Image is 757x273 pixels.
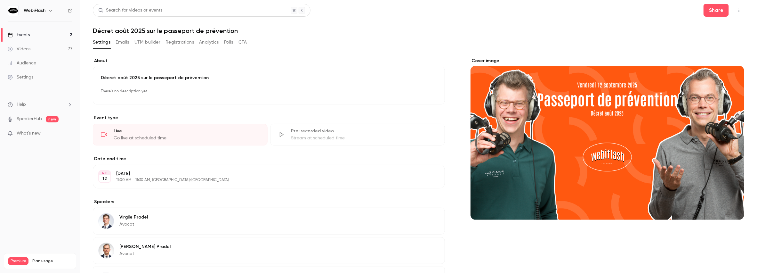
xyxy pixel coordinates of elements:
label: Speakers [93,199,445,205]
span: new [46,116,59,122]
p: [DATE] [116,170,411,177]
button: CTA [238,37,247,47]
p: Décret août 2025 sur le passeport de prévention [101,75,437,81]
section: Cover image [471,58,744,220]
label: About [93,58,445,64]
p: Avocat [119,221,148,227]
div: Events [8,32,30,38]
div: Settings [8,74,33,80]
iframe: Noticeable Trigger [65,131,72,136]
button: Share [704,4,729,17]
div: Pre-recorded videoStream at scheduled time [270,124,445,145]
div: Virgile PradelVirgile PradelAvocat [93,208,445,235]
a: SpeakerHub [17,116,42,122]
p: Avocat [119,251,171,257]
h1: Décret août 2025 sur le passeport de prévention [93,27,744,35]
span: Premium [8,257,28,265]
p: [PERSON_NAME] Pradel [119,244,171,250]
span: Help [17,101,26,108]
div: LiveGo live at scheduled time [93,124,268,145]
p: 12 [102,176,107,182]
div: Camille Pradel[PERSON_NAME] PradelAvocat [93,237,445,264]
p: There's no description yet [101,86,437,96]
h6: WebiFlash [24,7,45,14]
div: Videos [8,46,30,52]
img: Virgile Pradel [99,213,114,229]
img: Camille Pradel [99,243,114,258]
div: SEP [99,171,110,175]
div: Search for videos or events [98,7,162,14]
p: Virgile Pradel [119,214,148,220]
button: Settings [93,37,110,47]
label: Date and time [93,156,445,162]
img: WebiFlash [8,5,18,16]
span: What's new [17,130,41,137]
button: Registrations [165,37,194,47]
label: Cover image [471,58,744,64]
div: Audience [8,60,36,66]
button: Polls [224,37,233,47]
p: 11:00 AM - 11:30 AM, [GEOGRAPHIC_DATA]/[GEOGRAPHIC_DATA] [116,178,411,183]
p: Event type [93,115,445,121]
li: help-dropdown-opener [8,101,72,108]
div: Stream at scheduled time [291,135,437,141]
div: Live [114,128,260,134]
button: Emails [116,37,129,47]
button: UTM builder [134,37,160,47]
div: Pre-recorded video [291,128,437,134]
div: Go live at scheduled time [114,135,260,141]
span: Plan usage [32,259,72,264]
button: Analytics [199,37,219,47]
